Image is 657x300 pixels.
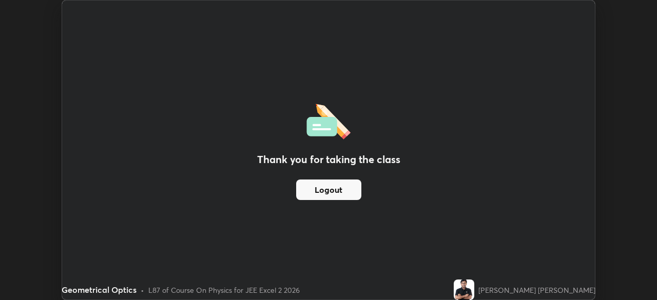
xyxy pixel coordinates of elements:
[148,285,300,295] div: L87 of Course On Physics for JEE Excel 2 2026
[62,284,137,296] div: Geometrical Optics
[257,152,400,167] h2: Thank you for taking the class
[141,285,144,295] div: •
[478,285,595,295] div: [PERSON_NAME] [PERSON_NAME]
[296,179,361,200] button: Logout
[454,279,474,300] img: 69af8b3bbf82471eb9dbcfa53d5670df.jpg
[306,101,351,139] img: offlineFeedback.1438e8b3.svg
